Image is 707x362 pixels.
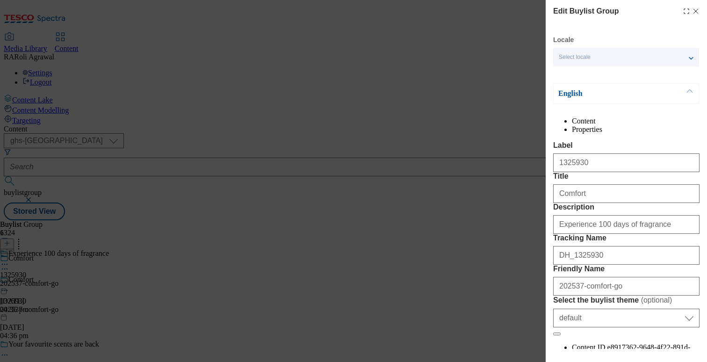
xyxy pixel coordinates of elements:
input: Enter Title [553,184,700,203]
h4: Edit Buylist Group [553,6,619,17]
label: Title [553,172,700,181]
label: Friendly Name [553,265,700,273]
p: English [558,89,656,98]
li: Properties [572,125,700,134]
span: Select locale [559,54,591,61]
li: Content [572,117,700,125]
label: Locale [553,37,574,43]
input: Enter Label [553,153,700,172]
input: Enter Friendly Name [553,277,700,296]
label: Select the buylist theme [553,296,700,305]
label: Description [553,203,700,211]
li: Content ID [572,343,700,360]
label: Label [553,141,700,150]
span: ( optional ) [641,296,672,304]
button: Select locale [553,48,699,66]
label: Tracking Name [553,234,700,242]
input: Enter Tracking Name [553,246,700,265]
input: Enter Description [553,215,700,234]
span: e8917362-9648-4f22-891d-d6152fa88073 [572,343,690,360]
